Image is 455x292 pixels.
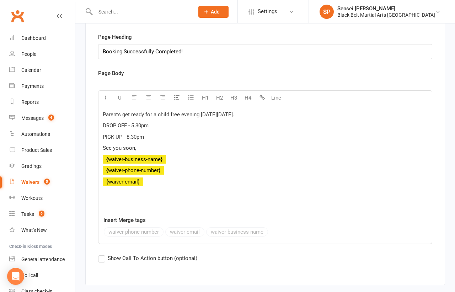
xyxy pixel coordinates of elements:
span: Add [211,9,220,15]
label: Page Heading [98,33,132,41]
button: U [113,91,127,105]
a: Payments [9,78,75,94]
span: 9 [39,211,44,217]
span: Settings [258,4,277,20]
div: Dashboard [21,35,46,41]
a: Roll call [9,267,75,283]
span: U [118,95,122,101]
a: Waivers 5 [9,174,75,190]
button: Line [269,91,283,105]
a: People [9,46,75,62]
a: Dashboard [9,30,75,46]
a: Product Sales [9,142,75,158]
div: SP [320,5,334,19]
a: General attendance kiosk mode [9,251,75,267]
a: Workouts [9,190,75,206]
div: Reports [21,99,39,105]
div: Open Intercom Messenger [7,268,24,285]
button: H4 [241,91,255,105]
div: Product Sales [21,147,52,153]
span: Show Call To Action button (optional) [108,254,197,261]
a: Gradings [9,158,75,174]
a: Messages 4 [9,110,75,126]
button: H2 [212,91,226,105]
a: Reports [9,94,75,110]
div: General attendance [21,256,65,262]
label: Insert Merge tags [103,216,146,224]
a: What's New [9,222,75,238]
div: Workouts [21,195,43,201]
div: Calendar [21,67,41,73]
div: Waivers [21,179,39,185]
input: Search... [93,7,189,17]
button: H1 [198,91,212,105]
div: Messages [21,115,44,121]
a: Tasks 9 [9,206,75,222]
div: Automations [21,131,50,137]
div: Gradings [21,163,42,169]
span: See you soon, [103,145,136,151]
span: DROP OFF - 5.30pm [103,122,149,129]
span: 4 [48,115,54,121]
div: People [21,51,36,57]
span: 5 [44,179,50,185]
div: Black Belt Martial Arts [GEOGRAPHIC_DATA] [337,12,435,18]
div: Roll call [21,272,38,278]
span: PICK UP - 8.30pm [103,134,144,140]
div: Tasks [21,211,34,217]
span: Parents get ready for a child free evening [DATE][DATE]. [103,111,234,118]
button: H3 [226,91,241,105]
label: Page Body [98,69,124,78]
div: What's New [21,227,47,233]
a: Clubworx [9,7,26,25]
a: Automations [9,126,75,142]
div: Sensei [PERSON_NAME] [337,5,435,12]
a: Calendar [9,62,75,78]
div: Payments [21,83,44,89]
button: Add [198,6,229,18]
